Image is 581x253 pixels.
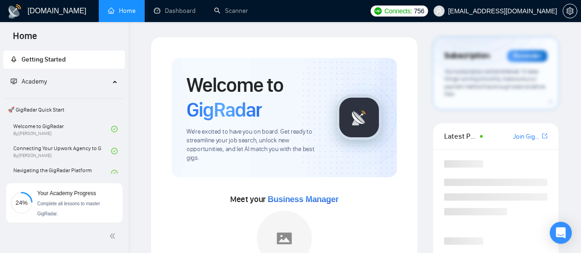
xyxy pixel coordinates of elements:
[11,56,17,62] span: rocket
[444,48,490,64] span: Subscription
[37,190,96,197] span: Your Academy Progress
[11,78,17,84] span: fund-projection-screen
[230,194,338,204] span: Meet your
[111,148,118,154] span: check-circle
[11,200,33,206] span: 24%
[507,50,547,62] div: Reminder
[563,7,577,15] a: setting
[4,101,124,119] span: 🚀 GigRadar Quick Start
[336,95,382,141] img: gigradar-logo.png
[13,163,111,183] a: Navigating the GigRadar Platform
[550,222,572,244] div: Open Intercom Messenger
[384,6,412,16] span: Connects:
[268,195,338,204] span: Business Manager
[13,141,111,161] a: Connecting Your Upwork Agency to GigRadarBy[PERSON_NAME]
[214,7,248,15] a: searchScanner
[3,51,125,69] li: Getting Started
[542,132,547,141] a: export
[414,6,424,16] span: 756
[111,126,118,132] span: check-circle
[563,7,577,15] span: setting
[542,132,547,140] span: export
[22,78,47,85] span: Academy
[186,128,322,163] span: We're excited to have you on board. Get ready to streamline your job search, unlock new opportuni...
[108,7,135,15] a: homeHome
[374,7,382,15] img: upwork-logo.png
[444,130,477,142] span: Latest Posts from the GigRadar Community
[13,119,111,139] a: Welcome to GigRadarBy[PERSON_NAME]
[436,8,442,14] span: user
[513,132,540,142] a: Join GigRadar Slack Community
[37,201,100,216] span: Complete all lessons to master GigRadar.
[7,4,22,19] img: logo
[186,97,262,122] span: GigRadar
[111,170,118,176] span: check-circle
[22,56,66,63] span: Getting Started
[6,29,45,49] span: Home
[563,4,577,18] button: setting
[109,231,118,241] span: double-left
[186,73,322,122] h1: Welcome to
[11,78,47,85] span: Academy
[154,7,196,15] a: dashboardDashboard
[444,68,545,98] span: Your subscription will be renewed. To keep things running smoothly, make sure your payment method...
